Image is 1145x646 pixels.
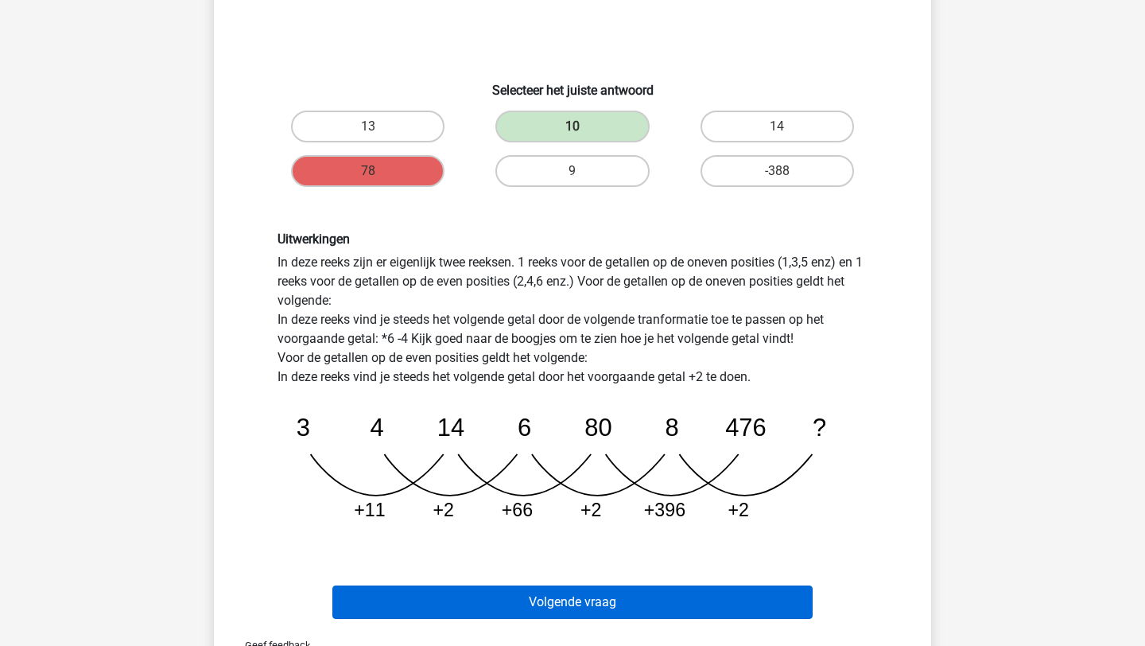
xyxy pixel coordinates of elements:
label: 14 [701,111,854,142]
tspan: 14 [437,414,464,442]
tspan: 3 [297,414,310,442]
tspan: 476 [725,414,767,442]
tspan: +66 [502,500,533,520]
tspan: +2 [433,500,453,520]
label: 13 [291,111,444,142]
tspan: 6 [518,414,531,442]
tspan: +396 [644,500,685,520]
button: Volgende vraag [332,586,813,619]
tspan: 8 [666,414,679,442]
label: 78 [291,155,444,187]
h6: Selecteer het juiste antwoord [239,70,906,98]
tspan: ? [813,414,826,442]
div: In deze reeks zijn er eigenlijk twee reeksen. 1 reeks voor de getallen op de oneven posities (1,3... [266,232,879,535]
tspan: +2 [580,500,601,520]
tspan: +11 [354,500,385,520]
label: 10 [495,111,649,142]
label: -388 [701,155,854,187]
h6: Uitwerkingen [278,232,867,247]
tspan: +2 [728,500,748,520]
tspan: 80 [584,414,611,442]
tspan: 4 [371,414,384,442]
label: 9 [495,155,649,187]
